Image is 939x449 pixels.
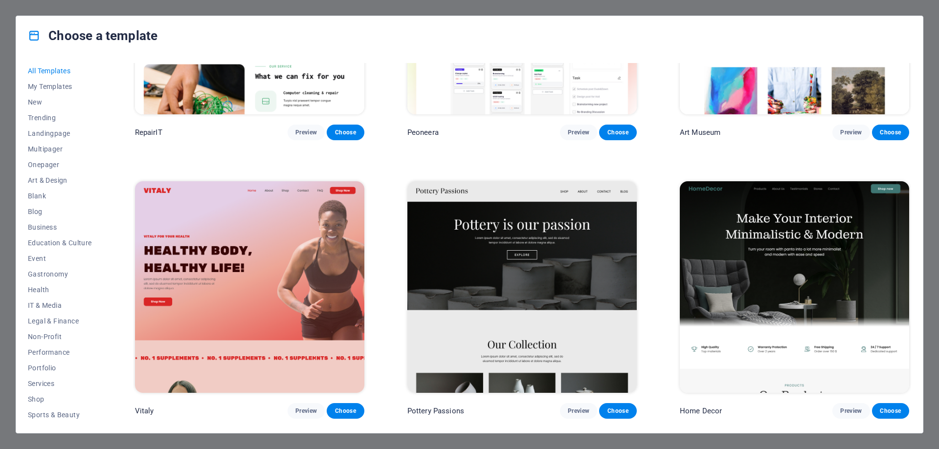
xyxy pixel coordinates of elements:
button: Education & Culture [28,235,92,251]
button: Shop [28,391,92,407]
span: Multipager [28,145,92,153]
span: Blank [28,192,92,200]
span: Blog [28,208,92,215]
p: Vitaly [135,406,154,416]
span: My Templates [28,83,92,90]
button: Blog [28,204,92,219]
p: Pottery Passions [407,406,464,416]
button: Health [28,282,92,298]
span: Preview [568,128,589,136]
button: My Templates [28,79,92,94]
span: Preview [295,128,317,136]
span: Preview [568,407,589,415]
button: Business [28,219,92,235]
span: IT & Media [28,301,92,309]
p: Home Decor [680,406,722,416]
button: Multipager [28,141,92,157]
button: Choose [327,125,364,140]
button: Gastronomy [28,266,92,282]
span: Choose [607,407,628,415]
h4: Choose a template [28,28,157,43]
button: Art & Design [28,172,92,188]
span: All Templates [28,67,92,75]
span: Choose [335,407,356,415]
span: Non-Profit [28,333,92,341]
span: New [28,98,92,106]
button: All Templates [28,63,92,79]
span: Trending [28,114,92,122]
span: Choose [607,128,628,136]
button: Choose [599,125,636,140]
button: Legal & Finance [28,313,92,329]
span: Choose [880,128,901,136]
span: Health [28,286,92,294]
button: Choose [872,403,909,419]
button: IT & Media [28,298,92,313]
img: Vitaly [135,181,364,392]
p: RepairIT [135,128,162,137]
button: New [28,94,92,110]
button: Choose [327,403,364,419]
button: Choose [599,403,636,419]
button: Preview [832,403,870,419]
span: Performance [28,348,92,356]
span: Sports & Beauty [28,411,92,419]
span: Event [28,255,92,262]
span: Onepager [28,161,92,169]
span: Landingpage [28,129,92,137]
button: Performance [28,344,92,360]
span: Shop [28,395,92,403]
button: Preview [560,125,597,140]
button: Trending [28,110,92,126]
span: Preview [840,128,862,136]
button: Preview [288,403,325,419]
button: Services [28,376,92,391]
button: Blank [28,188,92,204]
p: Art Museum [680,128,720,137]
button: Preview [560,403,597,419]
button: Onepager [28,157,92,172]
span: Preview [840,407,862,415]
button: Sports & Beauty [28,407,92,423]
span: Education & Culture [28,239,92,247]
button: Portfolio [28,360,92,376]
span: Services [28,380,92,387]
img: Home Decor [680,181,909,392]
span: Art & Design [28,176,92,184]
span: Legal & Finance [28,317,92,325]
button: Event [28,251,92,266]
button: Choose [872,125,909,140]
button: Landingpage [28,126,92,141]
span: Choose [335,128,356,136]
button: Preview [288,125,325,140]
span: Portfolio [28,364,92,372]
button: Non-Profit [28,329,92,344]
span: Choose [880,407,901,415]
span: Gastronomy [28,270,92,278]
button: Preview [832,125,870,140]
img: Pottery Passions [407,181,637,392]
span: Preview [295,407,317,415]
p: Peoneera [407,128,439,137]
span: Business [28,223,92,231]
